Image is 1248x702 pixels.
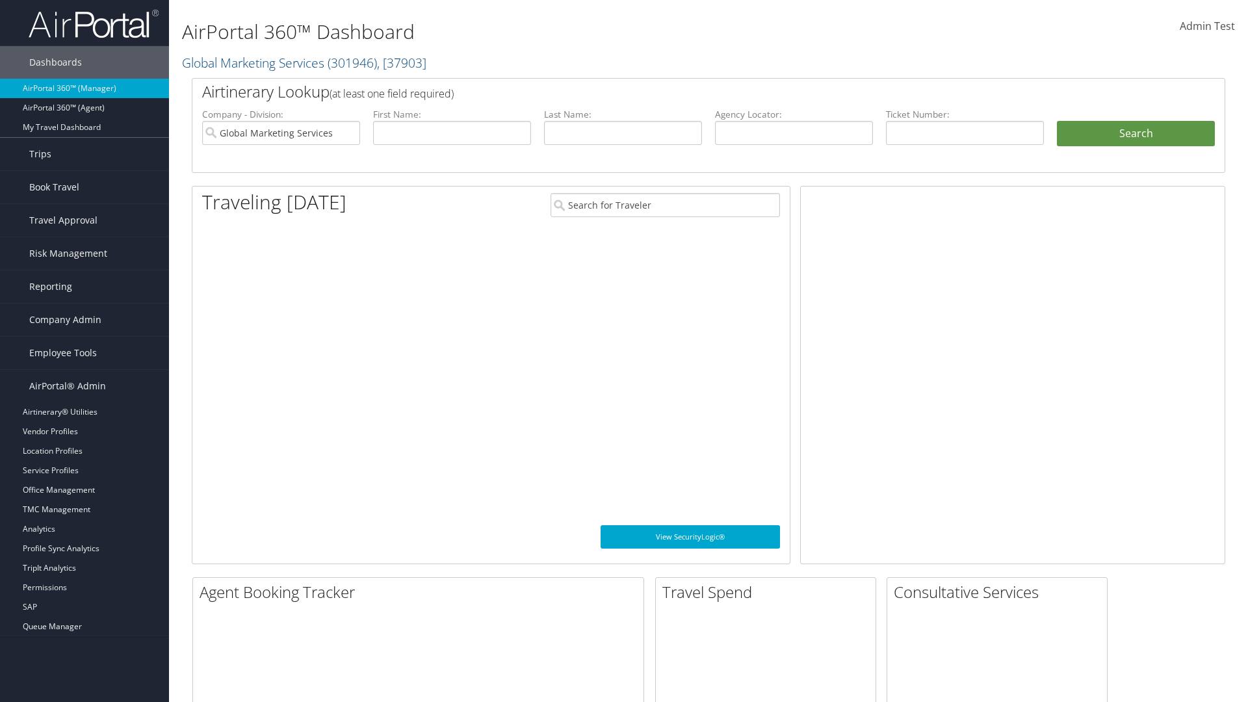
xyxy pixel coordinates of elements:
h2: Agent Booking Tracker [200,581,643,603]
span: AirPortal® Admin [29,370,106,402]
h2: Consultative Services [894,581,1107,603]
span: Reporting [29,270,72,303]
h2: Travel Spend [662,581,876,603]
span: Book Travel [29,171,79,203]
a: View SecurityLogic® [601,525,780,549]
label: Company - Division: [202,108,360,121]
span: ( 301946 ) [328,54,377,71]
span: Admin Test [1180,19,1235,33]
h2: Airtinerary Lookup [202,81,1129,103]
input: Search for Traveler [551,193,780,217]
h1: AirPortal 360™ Dashboard [182,18,884,45]
span: Dashboards [29,46,82,79]
h1: Traveling [DATE] [202,188,346,216]
label: First Name: [373,108,531,121]
a: Admin Test [1180,6,1235,47]
img: airportal-logo.png [29,8,159,39]
span: Risk Management [29,237,107,270]
span: (at least one field required) [330,86,454,101]
span: , [ 37903 ] [377,54,426,71]
label: Agency Locator: [715,108,873,121]
label: Ticket Number: [886,108,1044,121]
span: Employee Tools [29,337,97,369]
button: Search [1057,121,1215,147]
span: Company Admin [29,304,101,336]
label: Last Name: [544,108,702,121]
a: Global Marketing Services [182,54,426,71]
span: Travel Approval [29,204,97,237]
span: Trips [29,138,51,170]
